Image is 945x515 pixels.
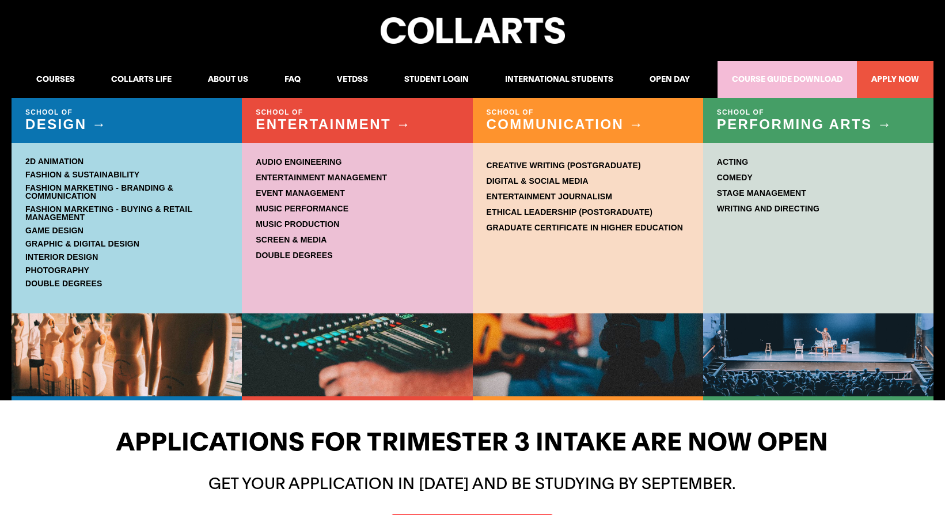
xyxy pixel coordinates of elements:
span: GET YOUR APPLICATION IN [DATE] AND BE STUDYING BY SEPTEMBER. [208,476,736,493]
a: School ofENTERTAINMENT → [256,108,458,132]
a: School ofDESIGN → [25,108,228,132]
a: MUSIC PERFORMANCE [256,204,348,213]
a: School ofPERFORMING ARTS → [717,108,920,132]
a: PHOTOGRAPHY [25,266,89,275]
a: INTERIOR DESIGN [25,252,98,262]
a: Apply Now [857,61,933,98]
span: School of [256,108,303,116]
a: 2D Animation [25,157,84,166]
a: CREATIVE WRITING (POSTGRADUATE) [487,161,641,170]
a: ENTERTAINMENT JOURNALISM [487,192,613,201]
a: FASHION MARKETING - BRANDING & COMMUNICATION [25,183,173,200]
a: INTERNATIONAL STUDENTS [505,73,613,86]
a: SCREEN & MEDIA [256,235,327,244]
a: COMEDY [717,173,753,182]
span: DESIGN → [25,116,107,132]
a: EVENT MANAGEMENT [256,188,345,198]
a: AUDIO ENGINEERING [256,157,341,166]
a: DOUBLE DEGREES [256,251,332,260]
a: ETHICAL LEADERSHIP (POSTGRADUATE) [487,207,653,217]
img: MC7UT3RNOYSZG6PF3P4MJWKSYG7E [12,281,242,396]
a: Open Day [650,73,690,86]
a: DOUBLE DEGREES [25,279,102,288]
img: MC6PNEN3V5PVHX3CFQ53GJS6HIZQ [703,281,933,396]
span: APPLICATIONS FOR TRIMESTER 3 INTAKE ARE NOW OPEN [116,430,828,456]
a: FASHION MARKETING - BUYING & RETAIL MANAGEMENT [25,205,192,222]
a: Graduate Certificate in Higher Education [487,223,684,232]
a: WRITING AND DIRECTING [717,204,819,213]
a: FASHION & SUSTAINABILITY [25,170,139,179]
a: School ofCOMMUNICATION → [487,108,689,132]
a: GRAPHIC & DIGITAL DESIGN [25,239,139,248]
a: FAQ [284,73,301,86]
a: ACTING [717,157,749,166]
a: Courses [36,73,75,86]
span: COMMUNICATION → [487,116,644,132]
a: STAGE MANAGEMENT [717,188,806,198]
div: Navigation Menu [12,61,715,98]
a: VETDSS [337,73,368,86]
span: ENTERTAINMENT → [256,116,411,132]
a: GAME DESIGN [25,226,84,235]
span: School of [25,108,73,116]
img: MCAJMQ667V4BAB3J6TUYIZNB6WDE [381,17,565,44]
a: STUDENT LOGIN [404,73,469,86]
a: About us [208,73,248,86]
a: ENTERTAINMENT MANAGEMENT [256,173,387,182]
span: School of [717,108,764,116]
a: Course Guide Download [718,61,857,98]
span: School of [487,108,534,116]
a: Collarts life [111,73,172,86]
span: PERFORMING ARTS → [717,116,893,132]
a: DIGITAL & SOCIAL MEDIA [487,176,589,185]
a: MUSIC PRODUCTION [256,219,339,229]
